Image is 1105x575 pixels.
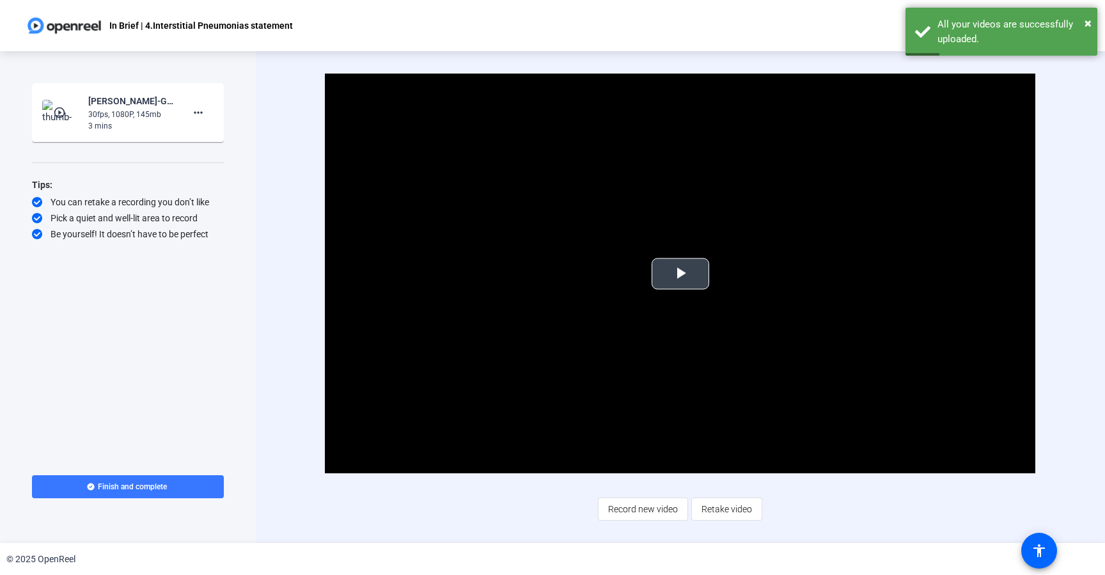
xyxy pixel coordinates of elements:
button: Play Video [652,258,709,289]
div: Be yourself! It doesn’t have to be perfect [32,228,224,240]
span: Finish and complete [98,482,167,492]
div: 30fps, 1080P, 145mb [88,109,174,120]
mat-icon: play_circle_outline [53,106,68,119]
mat-icon: accessibility [1031,543,1047,558]
div: [PERSON_NAME]-Guidelines in brief-In Brief - 4.Interstitial Pneumonias statement-1756165339086-we... [88,93,174,109]
div: Tips: [32,177,224,193]
button: Retake video [691,498,762,521]
span: × [1085,15,1092,31]
button: Record new video [598,498,688,521]
span: Record new video [608,497,678,521]
p: In Brief | 4.Interstitial Pneumonias statement [109,18,293,33]
div: Pick a quiet and well-lit area to record [32,212,224,224]
div: 3 mins [88,120,174,132]
span: Retake video [701,497,752,521]
img: thumb-nail [42,100,80,125]
button: Close [1085,13,1092,33]
button: Finish and complete [32,475,224,498]
div: You can retake a recording you don’t like [32,196,224,209]
div: All your videos are successfully uploaded. [937,17,1088,46]
div: Video Player [325,74,1035,473]
div: © 2025 OpenReel [6,553,75,566]
mat-icon: more_horiz [191,105,206,120]
img: OpenReel logo [26,13,103,38]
